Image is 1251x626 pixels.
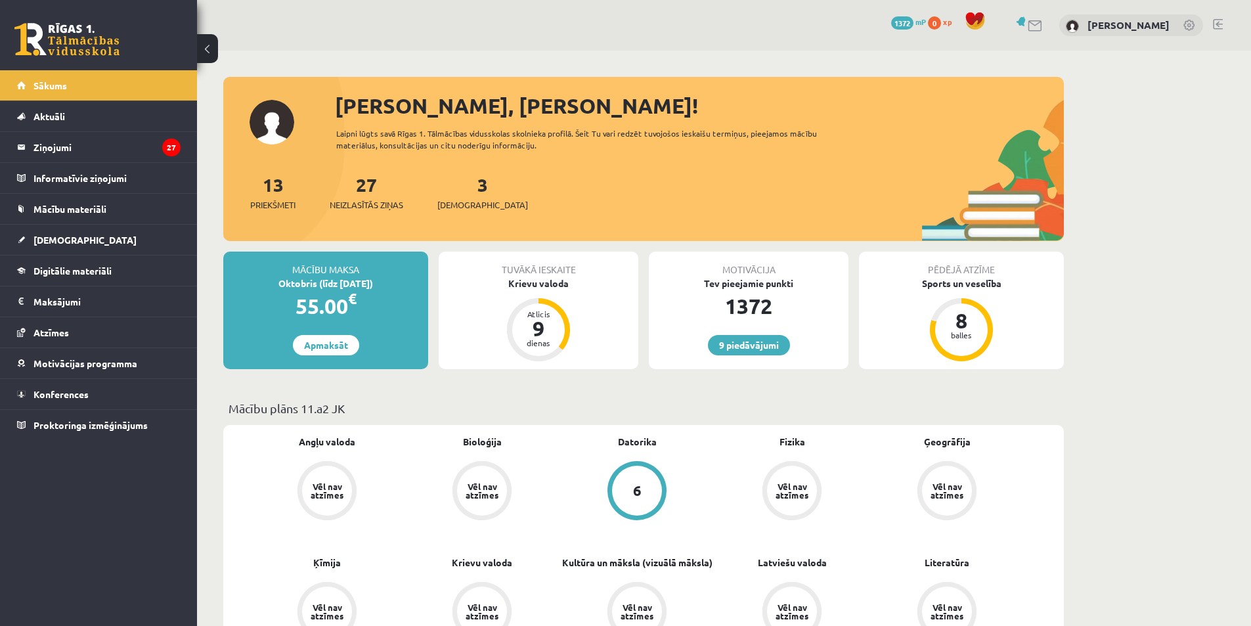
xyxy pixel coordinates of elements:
[649,252,848,277] div: Motivācija
[17,256,181,286] a: Digitālie materiāli
[33,163,181,193] legend: Informatīvie ziņojumi
[250,461,405,523] a: Vēl nav atzīmes
[33,110,65,122] span: Aktuāli
[929,603,965,620] div: Vēl nav atzīmes
[17,348,181,378] a: Motivācijas programma
[33,234,137,246] span: [DEMOGRAPHIC_DATA]
[437,173,528,212] a: 3[DEMOGRAPHIC_DATA]
[439,277,638,363] a: Krievu valoda Atlicis 9 dienas
[33,286,181,317] legend: Maksājumi
[250,173,296,212] a: 13Priekšmeti
[560,461,714,523] a: 6
[223,252,428,277] div: Mācību maksa
[439,252,638,277] div: Tuvākā ieskaite
[293,335,359,355] a: Apmaksāt
[17,194,181,224] a: Mācību materiāli
[562,556,713,570] a: Kultūra un māksla (vizuālā māksla)
[464,603,500,620] div: Vēl nav atzīmes
[891,16,926,27] a: 1372 mP
[17,70,181,101] a: Sākums
[17,286,181,317] a: Maksājumi
[774,603,810,620] div: Vēl nav atzīmes
[330,198,403,212] span: Neizlasītās ziņas
[330,173,403,212] a: 27Neizlasītās ziņas
[250,198,296,212] span: Priekšmeti
[619,603,655,620] div: Vēl nav atzīmes
[309,482,345,499] div: Vēl nav atzīmes
[405,461,560,523] a: Vēl nav atzīmes
[519,318,558,339] div: 9
[17,225,181,255] a: [DEMOGRAPHIC_DATA]
[229,399,1059,417] p: Mācību plāns 11.a2 JK
[437,198,528,212] span: [DEMOGRAPHIC_DATA]
[924,435,971,449] a: Ģeogrāfija
[33,132,181,162] legend: Ziņojumi
[162,139,181,156] i: 27
[519,310,558,318] div: Atlicis
[439,277,638,290] div: Krievu valoda
[928,16,958,27] a: 0 xp
[14,23,120,56] a: Rīgas 1. Tālmācības vidusskola
[463,435,502,449] a: Bioloģija
[17,317,181,347] a: Atzīmes
[929,482,965,499] div: Vēl nav atzīmes
[33,265,112,277] span: Digitālie materiāli
[633,483,642,498] div: 6
[915,16,926,27] span: mP
[943,16,952,27] span: xp
[774,482,810,499] div: Vēl nav atzīmes
[942,331,981,339] div: balles
[33,203,106,215] span: Mācību materiāli
[336,127,841,151] div: Laipni lūgts savā Rīgas 1. Tālmācības vidusskolas skolnieka profilā. Šeit Tu vari redzēt tuvojošo...
[17,410,181,440] a: Proktoringa izmēģinājums
[859,277,1064,363] a: Sports un veselība 8 balles
[17,101,181,131] a: Aktuāli
[299,435,355,449] a: Angļu valoda
[313,556,341,570] a: Ķīmija
[335,90,1064,122] div: [PERSON_NAME], [PERSON_NAME]!
[348,289,357,308] span: €
[649,277,848,290] div: Tev pieejamie punkti
[33,388,89,400] span: Konferences
[1087,18,1170,32] a: [PERSON_NAME]
[859,252,1064,277] div: Pēdējā atzīme
[519,339,558,347] div: dienas
[452,556,512,570] a: Krievu valoda
[223,290,428,322] div: 55.00
[464,482,500,499] div: Vēl nav atzīmes
[17,379,181,409] a: Konferences
[223,277,428,290] div: Oktobris (līdz [DATE])
[17,132,181,162] a: Ziņojumi27
[618,435,657,449] a: Datorika
[33,357,137,369] span: Motivācijas programma
[1066,20,1079,33] img: Toms Vilnis Pujiņš
[859,277,1064,290] div: Sports un veselība
[942,310,981,331] div: 8
[869,461,1024,523] a: Vēl nav atzīmes
[33,419,148,431] span: Proktoringa izmēģinājums
[925,556,969,570] a: Literatūra
[309,603,345,620] div: Vēl nav atzīmes
[758,556,827,570] a: Latviešu valoda
[33,79,67,91] span: Sākums
[33,326,69,338] span: Atzīmes
[708,335,790,355] a: 9 piedāvājumi
[17,163,181,193] a: Informatīvie ziņojumi
[649,290,848,322] div: 1372
[714,461,869,523] a: Vēl nav atzīmes
[928,16,941,30] span: 0
[779,435,805,449] a: Fizika
[891,16,913,30] span: 1372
